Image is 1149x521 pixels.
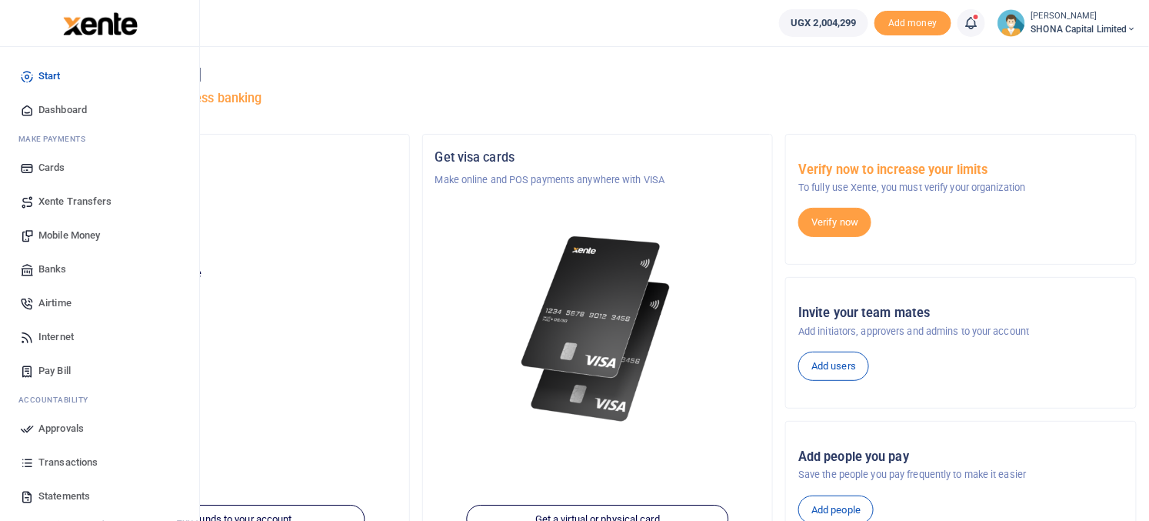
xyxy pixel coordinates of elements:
[38,228,100,243] span: Mobile Money
[12,59,187,93] a: Start
[26,133,86,145] span: ake Payments
[38,455,98,470] span: Transactions
[779,9,868,37] a: UGX 2,004,299
[435,150,761,165] h5: Get visa cards
[516,225,678,434] img: xente-_physical_cards.png
[1031,10,1137,23] small: [PERSON_NAME]
[12,127,187,151] li: M
[798,449,1124,465] h5: Add people you pay
[12,151,187,185] a: Cards
[38,68,61,84] span: Start
[58,91,1137,106] h5: Welcome to better business banking
[798,324,1124,339] p: Add initiators, approvers and admins to your account
[798,180,1124,195] p: To fully use Xente, you must verify your organization
[30,394,88,406] span: countability
[874,11,951,36] li: Toup your wallet
[12,412,187,446] a: Approvals
[1031,22,1137,36] span: SHONA Capital Limited
[12,388,187,412] li: Ac
[798,208,871,237] a: Verify now
[72,266,397,282] p: Your current account balance
[773,9,874,37] li: Wallet ballance
[38,262,67,277] span: Banks
[798,352,869,381] a: Add users
[58,66,1137,83] h4: Hello [PERSON_NAME]
[874,16,951,28] a: Add money
[798,306,1124,321] h5: Invite your team mates
[12,185,187,219] a: Xente Transfers
[12,252,187,286] a: Banks
[72,209,397,225] h5: Account
[38,102,87,118] span: Dashboard
[72,150,397,165] h5: Organization
[72,232,397,248] p: SHONA Capital Limited
[72,172,397,188] p: SHONA GROUP
[38,363,71,379] span: Pay Bill
[62,17,138,28] a: logo-small logo-large logo-large
[874,11,951,36] span: Add money
[38,296,72,311] span: Airtime
[798,162,1124,178] h5: Verify now to increase your limits
[38,194,112,209] span: Xente Transfers
[435,172,761,188] p: Make online and POS payments anywhere with VISA
[63,12,138,35] img: logo-large
[997,9,1025,37] img: profile-user
[38,329,74,345] span: Internet
[12,479,187,513] a: Statements
[12,354,187,388] a: Pay Bill
[38,489,90,504] span: Statements
[38,421,84,436] span: Approvals
[12,320,187,354] a: Internet
[38,160,65,175] span: Cards
[791,15,856,31] span: UGX 2,004,299
[12,446,187,479] a: Transactions
[12,93,187,127] a: Dashboard
[72,286,397,301] h5: UGX 2,004,299
[12,286,187,320] a: Airtime
[798,467,1124,483] p: Save the people you pay frequently to make it easier
[12,219,187,252] a: Mobile Money
[997,9,1137,37] a: profile-user [PERSON_NAME] SHONA Capital Limited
